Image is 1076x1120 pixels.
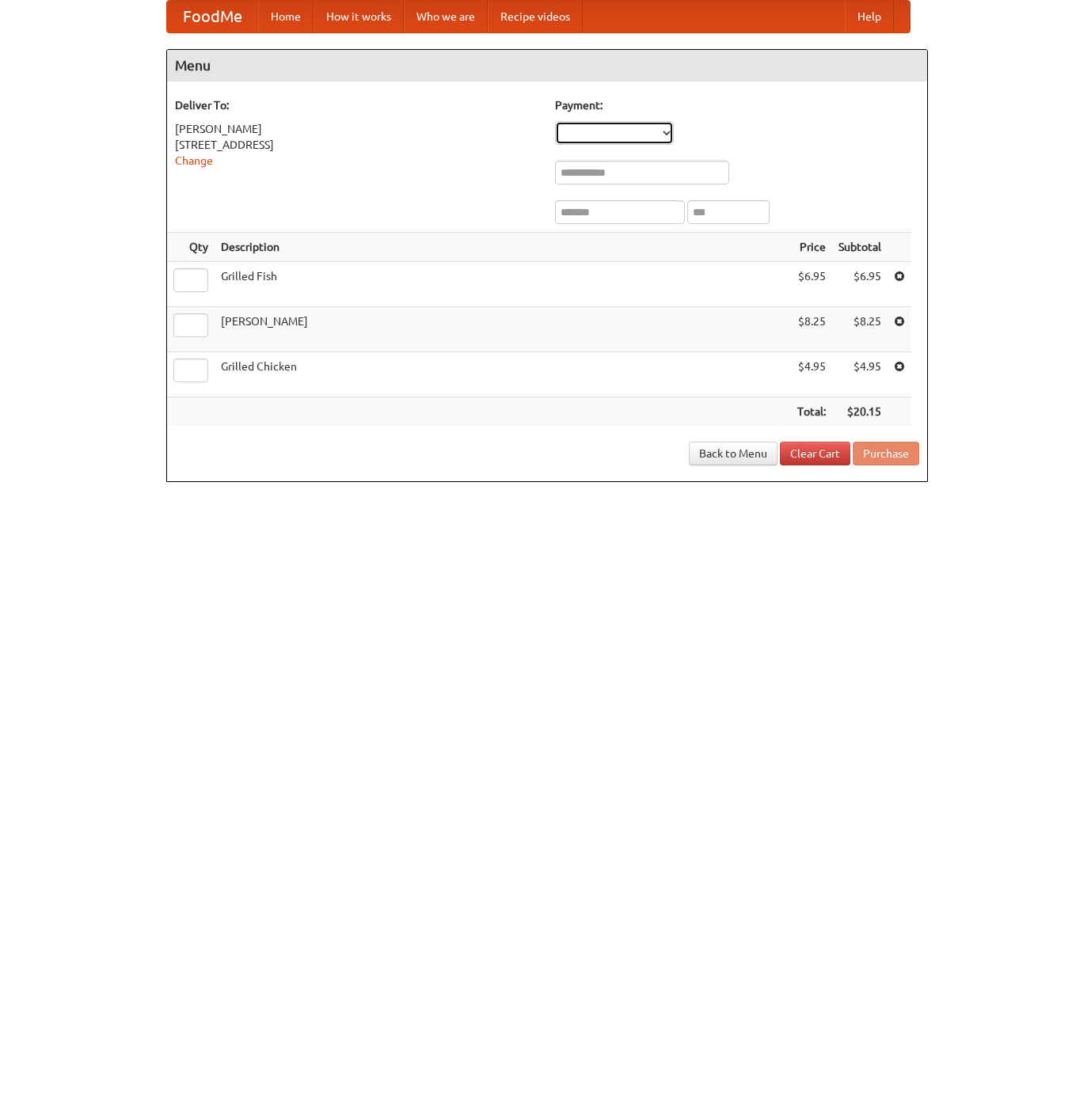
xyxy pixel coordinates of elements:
td: $4.95 [832,352,888,397]
th: Total: [791,397,832,427]
a: Change [175,154,213,167]
th: Subtotal [832,233,888,262]
td: $6.95 [832,262,888,307]
a: Recipe videos [488,1,583,32]
a: Clear Cart [780,442,850,465]
th: Price [791,233,832,262]
a: Back to Menu [689,442,778,465]
td: Grilled Fish [215,262,791,307]
td: $4.95 [791,352,832,397]
td: [PERSON_NAME] [215,307,791,352]
td: $8.25 [832,307,888,352]
td: $6.95 [791,262,832,307]
a: Home [258,1,314,32]
a: Help [845,1,894,32]
h5: Deliver To: [175,97,539,113]
a: How it works [314,1,404,32]
th: $20.15 [832,397,888,427]
th: Description [215,233,791,262]
div: [STREET_ADDRESS] [175,137,539,153]
a: Who we are [404,1,488,32]
td: $8.25 [791,307,832,352]
h5: Payment: [555,97,919,113]
h4: Menu [167,50,927,82]
th: Qty [167,233,215,262]
td: Grilled Chicken [215,352,791,397]
button: Purchase [853,442,919,465]
a: FoodMe [167,1,258,32]
div: [PERSON_NAME] [175,121,539,137]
